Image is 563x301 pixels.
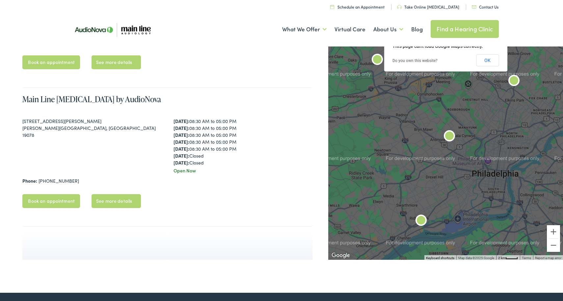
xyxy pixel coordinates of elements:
strong: [DATE]: [174,118,189,124]
a: Blog [411,17,423,42]
a: Open this area in Google Maps (opens a new window) [330,251,352,260]
button: Zoom out [547,239,560,252]
button: Zoom in [547,225,560,238]
a: Find a Hearing Clinic [431,20,499,38]
a: Book an appointment [22,194,80,208]
span: Map data ©2025 Google [458,256,494,260]
strong: [DATE]: [174,138,189,145]
a: Report a map error [535,256,561,260]
a: See more details [92,55,141,69]
strong: [DATE]: [174,152,189,159]
strong: [DATE]: [174,132,189,138]
span: 2 km [498,256,505,260]
div: 08:30 AM to 05:00 PM 08:30 AM to 05:00 PM 08:30 AM to 05:00 PM 08:30 AM to 05:00 PM 08:30 AM to 0... [174,118,313,166]
img: Google [330,251,352,260]
a: Virtual Care [335,17,365,42]
a: Take Online [MEDICAL_DATA] [397,4,459,10]
a: Schedule an Appointment [330,4,385,10]
a: About Us [373,17,403,42]
a: [PHONE_NUMBER] [39,177,79,184]
strong: [DATE]: [174,145,189,152]
img: utility icon [472,5,476,9]
div: Main Line Audiology by AudioNova [442,129,457,145]
strong: Phone: [22,177,37,184]
div: Open Now [174,167,313,174]
a: See more details [92,194,141,208]
div: [PERSON_NAME][GEOGRAPHIC_DATA], [GEOGRAPHIC_DATA] 19078 [22,125,162,138]
img: utility icon [330,5,334,9]
button: Keyboard shortcuts [426,256,454,260]
a: Book an appointment [22,55,80,69]
div: [STREET_ADDRESS][PERSON_NAME] [22,118,162,125]
a: Contact Us [472,4,498,10]
a: Do you own this website? [392,58,438,63]
div: Main Line Audiology by AudioNova [369,52,385,68]
div: AudioNova [506,74,522,89]
div: Main Line Audiology by AudioNova [413,213,429,229]
img: utility icon [397,5,402,9]
strong: [DATE]: [174,125,189,131]
button: Map Scale: 2 km per 34 pixels [496,255,520,260]
a: Main Line [MEDICAL_DATA] by AudioNova [22,94,161,105]
strong: [DATE]: [174,159,189,166]
a: Terms (opens in new tab) [522,256,531,260]
button: OK [476,54,499,66]
a: What We Offer [282,17,327,42]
